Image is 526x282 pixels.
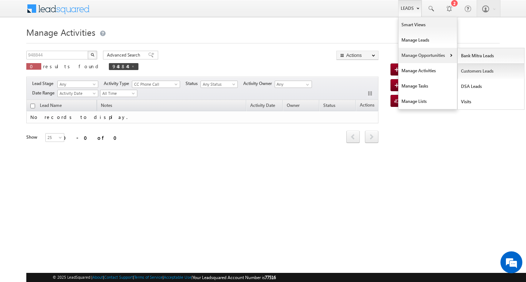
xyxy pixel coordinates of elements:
a: All Time [100,90,137,97]
span: Date Range [32,90,57,96]
span: All Time [100,90,135,97]
a: Acceptable Use [164,275,191,279]
a: Manage Activities [399,63,457,78]
a: Customers Leads [458,63,525,79]
div: Chat with us now [38,38,123,48]
img: Search [91,53,94,57]
span: Any [58,81,96,88]
img: d_60004797649_company_0_60004797649 [12,38,31,48]
span: Lead Name [36,101,65,111]
span: Manage Activities [26,26,95,38]
span: CC Phone Call [132,81,176,88]
span: © 2025 LeadSquared | | | | | [53,274,276,281]
span: 0 [30,63,38,69]
a: Activity Date [57,90,98,97]
span: prev [346,131,360,143]
span: Your Leadsquared Account Number is [193,275,276,280]
span: 77516 [265,275,276,280]
div: Minimize live chat window [120,4,137,21]
span: Status [186,80,201,87]
button: Actions [336,51,378,60]
a: About [92,275,103,279]
a: Any Status [201,81,238,88]
a: Contact Support [104,275,133,279]
input: Type to Search [275,81,312,88]
a: 25 [45,133,64,142]
span: 25 [46,134,65,141]
td: No records to display. [26,111,378,123]
span: Owner [287,103,300,108]
span: Notes [97,101,116,111]
div: Show [26,134,39,140]
a: Manage Lists [399,94,457,109]
a: next [365,131,378,143]
span: next [365,131,378,143]
span: Activity Date [58,90,96,97]
a: CC Phone Call [132,81,180,88]
span: 948844 [113,63,127,69]
span: Activity Type [104,80,132,87]
a: Smart Views [399,17,457,32]
span: Activity Owner [243,80,275,87]
a: Any [57,81,98,88]
a: prev [346,131,360,143]
span: Status [323,103,335,108]
span: Actions [356,101,378,111]
div: 0 - 0 of 0 [63,134,121,142]
span: results found [43,63,101,69]
input: Check all records [30,104,35,108]
a: Visits [458,94,525,109]
span: Any Status [201,81,236,88]
a: Activity Date [247,101,279,111]
textarea: Type your message and hit 'Enter' [9,67,133,219]
a: DSA Leads [458,79,525,94]
a: Terms of Service [134,275,163,279]
a: Show All Items [302,81,311,88]
a: Bank Mitra Leads [458,48,525,63]
em: Start Chat [99,225,133,235]
span: Lead Stage [32,80,56,87]
a: Manage Opportunities [399,48,457,63]
a: Manage Leads [399,32,457,48]
a: Manage Tasks [399,78,457,94]
span: Advanced Search [107,52,142,58]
